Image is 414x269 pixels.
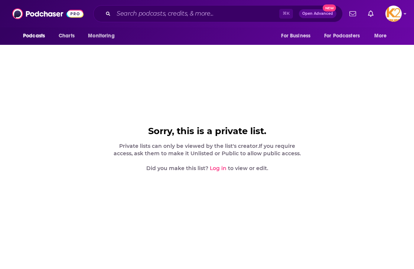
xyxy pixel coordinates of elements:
span: Logged in as K2Krupp [385,6,402,22]
a: Log in [210,165,226,172]
div: Search podcasts, credits, & more... [93,5,343,22]
a: Show notifications dropdown [365,7,376,20]
span: Charts [59,31,75,41]
span: Monitoring [88,31,114,41]
span: More [374,31,387,41]
button: Show profile menu [385,6,402,22]
div: Sorry, this is a private list. [112,126,302,136]
div: Private lists can only be viewed by the list's creator. If you require access, ask them to make i... [112,142,302,172]
button: open menu [83,29,124,43]
span: Podcasts [23,31,45,41]
button: open menu [369,29,396,43]
button: open menu [18,29,55,43]
button: Open AdvancedNew [299,9,336,18]
span: Open Advanced [302,12,333,16]
span: For Podcasters [324,31,360,41]
span: For Business [281,31,310,41]
span: New [323,4,336,11]
button: open menu [276,29,320,43]
img: Podchaser - Follow, Share and Rate Podcasts [12,7,84,21]
img: User Profile [385,6,402,22]
button: open menu [319,29,371,43]
input: Search podcasts, credits, & more... [114,8,279,20]
a: Charts [54,29,79,43]
a: Show notifications dropdown [346,7,359,20]
span: ⌘ K [279,9,293,19]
